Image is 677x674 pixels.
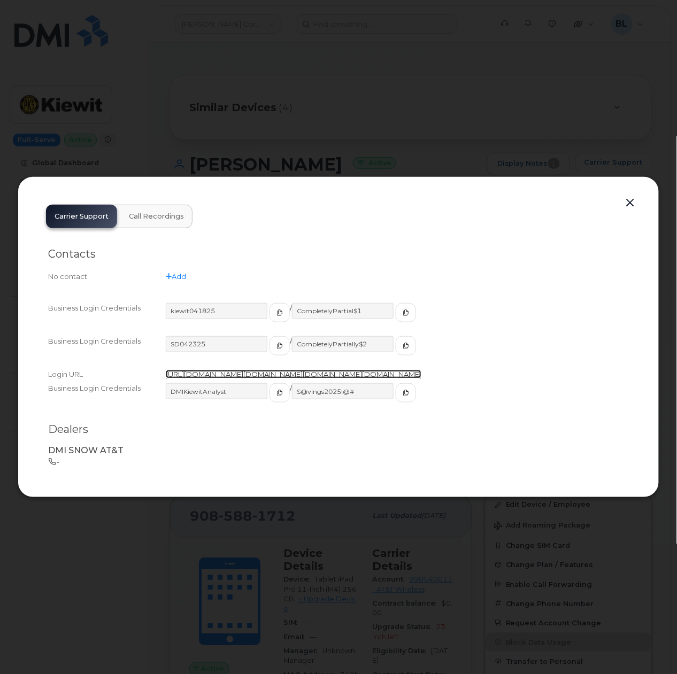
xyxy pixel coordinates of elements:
iframe: Messenger Launcher [630,627,669,666]
div: / [166,303,629,332]
p: DMI SNOW AT&T [48,445,629,457]
h2: Dealers [48,423,629,436]
button: copy to clipboard [396,303,416,322]
div: No contact [48,272,166,282]
div: / [166,383,629,412]
button: copy to clipboard [396,336,416,355]
button: copy to clipboard [270,303,290,322]
button: copy to clipboard [270,383,290,402]
h2: Contacts [48,247,629,261]
button: copy to clipboard [396,383,416,402]
div: Business Login Credentials [48,303,166,332]
span: Call Recordings [129,212,184,221]
div: Login URL [48,369,166,379]
div: Business Login Credentials [48,383,166,412]
div: / [166,336,629,365]
div: Business Login Credentials [48,336,166,365]
p: - [48,457,629,467]
a: [URL][DOMAIN_NAME][DOMAIN_NAME][DOMAIN_NAME][DOMAIN_NAME] [166,370,421,378]
a: Add [166,272,186,281]
button: copy to clipboard [270,336,290,355]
